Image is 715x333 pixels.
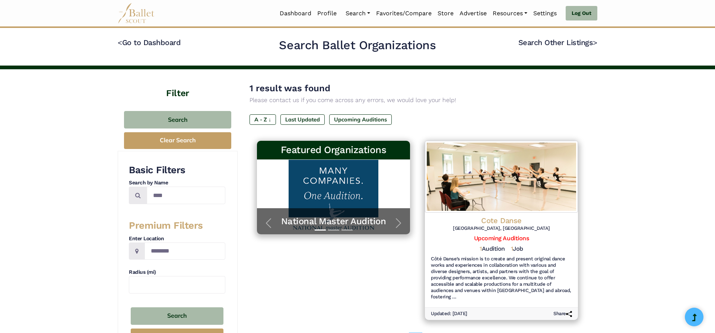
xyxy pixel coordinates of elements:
[511,245,513,252] span: 1
[431,311,467,317] h6: Updated: [DATE]
[329,114,392,125] label: Upcoming Auditions
[250,83,330,93] span: 1 result was found
[118,38,181,47] a: <Go to Dashboard
[118,38,122,47] code: <
[480,245,505,253] h5: Audition
[315,226,326,234] button: Slide 1
[250,114,276,125] label: A - Z ↓
[129,219,225,232] h3: Premium Filters
[474,235,529,242] a: Upcoming Auditions
[277,6,314,21] a: Dashboard
[566,6,597,21] a: Log Out
[530,6,560,21] a: Settings
[280,114,325,125] label: Last Updated
[147,187,225,204] input: Search by names...
[129,235,225,242] h4: Enter Location
[144,242,225,260] input: Location
[124,132,231,149] button: Clear Search
[431,216,572,225] h4: Cote Danse
[343,6,373,21] a: Search
[373,6,435,21] a: Favorites/Compare
[328,226,339,234] button: Slide 2
[431,256,572,300] h6: Côté Danse’s mission is to create and present original dance works and experiences in collaborati...
[314,6,340,21] a: Profile
[129,269,225,276] h4: Radius (mi)
[431,225,572,232] h6: [GEOGRAPHIC_DATA], [GEOGRAPHIC_DATA]
[480,245,482,252] span: 1
[279,38,436,53] h2: Search Ballet Organizations
[118,69,238,100] h4: Filter
[511,245,523,253] h5: Job
[518,38,597,47] a: Search Other Listings>
[553,311,572,317] h6: Share
[425,141,578,212] img: Logo
[490,6,530,21] a: Resources
[457,6,490,21] a: Advertise
[124,111,231,129] button: Search
[593,38,597,47] code: >
[264,216,403,227] a: National Master Audition
[435,6,457,21] a: Store
[250,95,585,105] p: Please contact us if you come across any errors, we would love your help!
[341,226,353,234] button: Slide 3
[129,179,225,187] h4: Search by Name
[263,144,404,156] h3: Featured Organizations
[129,164,225,177] h3: Basic Filters
[131,307,223,325] button: Search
